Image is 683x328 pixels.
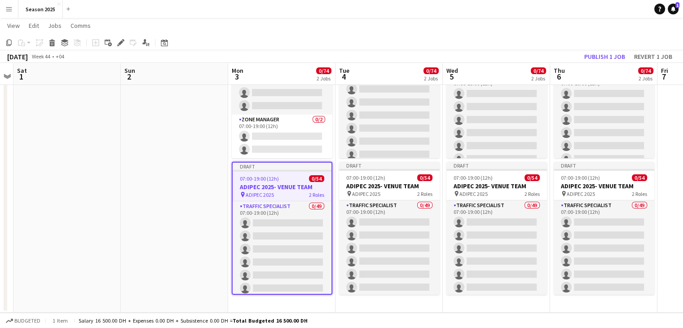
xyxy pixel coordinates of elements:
[638,67,653,74] span: 0/74
[317,75,331,82] div: 2 Jobs
[639,75,653,82] div: 2 Jobs
[339,66,349,75] span: Tue
[17,66,27,75] span: Sat
[675,2,679,8] span: 1
[446,182,547,190] h3: ADIPEC 2025- VENUE TEAM
[561,174,600,181] span: 07:00-19:00 (12h)
[44,20,65,31] a: Jobs
[67,20,94,31] a: Comms
[423,67,439,74] span: 0/74
[71,22,91,30] span: Comms
[417,174,432,181] span: 0/54
[346,174,385,181] span: 07:00-19:00 (12h)
[123,71,135,82] span: 2
[232,25,332,158] app-job-card: Draft07:00-19:00 (12h)0/20ADIPEC 2025- OLD AIRPORT PARKING ADIPEC 20252 Roles Zone Manager0/207:0...
[309,175,324,182] span: 0/54
[233,163,331,170] div: Draft
[524,174,540,181] span: 0/54
[338,71,349,82] span: 4
[29,22,39,30] span: Edit
[316,67,331,74] span: 0/74
[230,71,243,82] span: 3
[630,51,676,62] button: Revert 1 job
[446,162,547,169] div: Draft
[4,20,23,31] a: View
[352,191,380,197] span: ADIPEC 2025
[309,191,324,198] span: 2 Roles
[446,162,547,295] app-job-card: Draft07:00-19:00 (12h)0/54ADIPEC 2025- VENUE TEAM ADIPEC 20252 RolesTraffic Specialist0/4907:00-1...
[632,191,647,197] span: 2 Roles
[25,20,43,31] a: Edit
[581,51,629,62] button: Publish 1 job
[232,66,243,75] span: Mon
[660,71,668,82] span: 7
[339,162,440,295] app-job-card: Draft07:00-19:00 (12h)0/54ADIPEC 2025- VENUE TEAM ADIPEC 20252 RolesTraffic Specialist0/4907:00-1...
[232,115,332,158] app-card-role: Zone Manager0/207:00-19:00 (12h)
[240,175,279,182] span: 07:00-19:00 (12h)
[4,316,42,326] button: Budgeted
[446,25,547,158] app-job-card: Draft07:00-19:00 (12h)0/20ADIPEC 2025- OLD AIRPORT PARKING ADIPEC 20252 RolesTraffic Specialist0/...
[552,71,565,82] span: 6
[554,25,654,158] app-job-card: Draft07:00-19:00 (12h)0/20ADIPEC 2025- OLD AIRPORT PARKING ADIPEC 20252 RolesTraffic Specialist0/...
[459,191,488,197] span: ADIPEC 2025
[7,52,28,61] div: [DATE]
[661,66,668,75] span: Fri
[124,66,135,75] span: Sun
[668,4,679,14] a: 1
[339,162,440,169] div: Draft
[454,174,493,181] span: 07:00-19:00 (12h)
[554,162,654,169] div: Draft
[16,71,27,82] span: 1
[524,191,540,197] span: 2 Roles
[417,191,432,197] span: 2 Roles
[446,66,458,75] span: Wed
[554,66,565,75] span: Thu
[632,174,647,181] span: 0/54
[531,75,546,82] div: 2 Jobs
[531,67,546,74] span: 0/74
[14,318,40,324] span: Budgeted
[246,191,274,198] span: ADIPEC 2025
[18,0,63,18] button: Season 2025
[424,75,438,82] div: 2 Jobs
[7,22,20,30] span: View
[554,162,654,295] app-job-card: Draft07:00-19:00 (12h)0/54ADIPEC 2025- VENUE TEAM ADIPEC 20252 RolesTraffic Specialist0/4907:00-1...
[554,182,654,190] h3: ADIPEC 2025- VENUE TEAM
[30,53,52,60] span: Week 44
[79,317,308,324] div: Salary 16 500.00 DH + Expenses 0.00 DH + Subsistence 0.00 DH =
[49,317,71,324] span: 1 item
[445,71,458,82] span: 5
[233,317,308,324] span: Total Budgeted 16 500.00 DH
[567,191,595,197] span: ADIPEC 2025
[56,53,64,60] div: +04
[339,25,440,158] app-job-card: Draft07:00-19:00 (12h)0/20ADIPEC 2025- OLD AIRPORT PARKING ADIPEC 20252 Roles
[233,183,331,191] h3: ADIPEC 2025- VENUE TEAM
[339,182,440,190] h3: ADIPEC 2025- VENUE TEAM
[232,162,332,295] app-job-card: Draft07:00-19:00 (12h)0/54ADIPEC 2025- VENUE TEAM ADIPEC 20252 RolesTraffic Specialist0/4907:00-1...
[48,22,62,30] span: Jobs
